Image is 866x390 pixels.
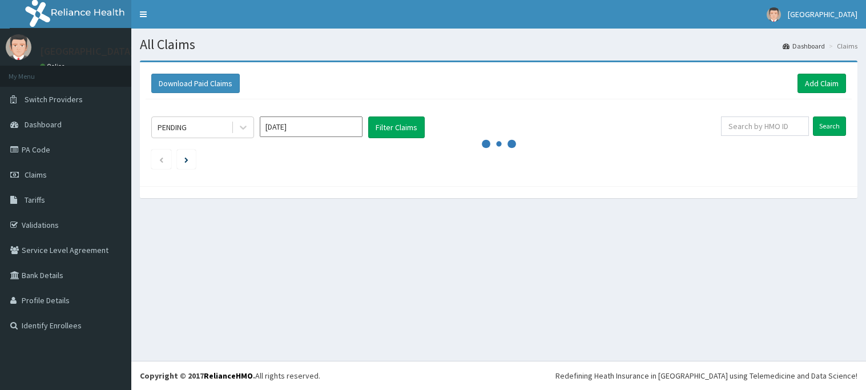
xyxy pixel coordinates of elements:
[788,9,857,19] span: [GEOGRAPHIC_DATA]
[482,127,516,161] svg: audio-loading
[783,41,825,51] a: Dashboard
[260,116,362,137] input: Select Month and Year
[131,361,866,390] footer: All rights reserved.
[797,74,846,93] a: Add Claim
[40,62,67,70] a: Online
[555,370,857,381] div: Redefining Heath Insurance in [GEOGRAPHIC_DATA] using Telemedicine and Data Science!
[140,37,857,52] h1: All Claims
[184,154,188,164] a: Next page
[158,122,187,133] div: PENDING
[826,41,857,51] li: Claims
[368,116,425,138] button: Filter Claims
[813,116,846,136] input: Search
[721,116,809,136] input: Search by HMO ID
[40,46,134,57] p: [GEOGRAPHIC_DATA]
[767,7,781,22] img: User Image
[25,94,83,104] span: Switch Providers
[25,195,45,205] span: Tariffs
[6,34,31,60] img: User Image
[140,371,255,381] strong: Copyright © 2017 .
[159,154,164,164] a: Previous page
[204,371,253,381] a: RelianceHMO
[25,119,62,130] span: Dashboard
[151,74,240,93] button: Download Paid Claims
[25,170,47,180] span: Claims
